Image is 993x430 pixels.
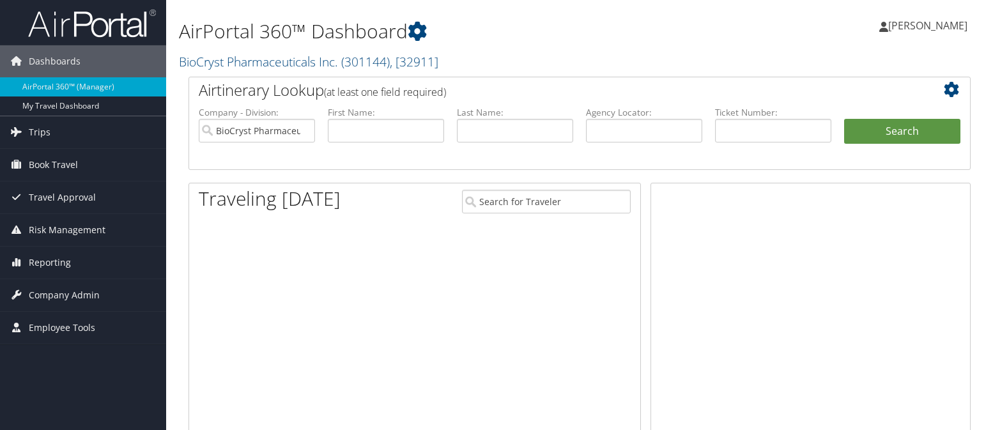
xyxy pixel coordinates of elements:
span: Travel Approval [29,181,96,213]
h1: Traveling [DATE] [199,185,341,212]
label: Agency Locator: [586,106,702,119]
span: Employee Tools [29,312,95,344]
button: Search [844,119,960,144]
span: (at least one field required) [324,85,446,99]
span: , [ 32911 ] [390,53,438,70]
span: Company Admin [29,279,100,311]
img: airportal-logo.png [28,8,156,38]
span: Reporting [29,247,71,279]
span: Risk Management [29,214,105,246]
span: ( 301144 ) [341,53,390,70]
span: [PERSON_NAME] [888,19,967,33]
input: Search for Traveler [462,190,631,213]
label: Ticket Number: [715,106,831,119]
label: Company - Division: [199,106,315,119]
span: Book Travel [29,149,78,181]
label: First Name: [328,106,444,119]
h1: AirPortal 360™ Dashboard [179,18,713,45]
a: [PERSON_NAME] [879,6,980,45]
label: Last Name: [457,106,573,119]
span: Dashboards [29,45,81,77]
a: BioCryst Pharmaceuticals Inc. [179,53,438,70]
span: Trips [29,116,50,148]
h2: Airtinerary Lookup [199,79,895,101]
